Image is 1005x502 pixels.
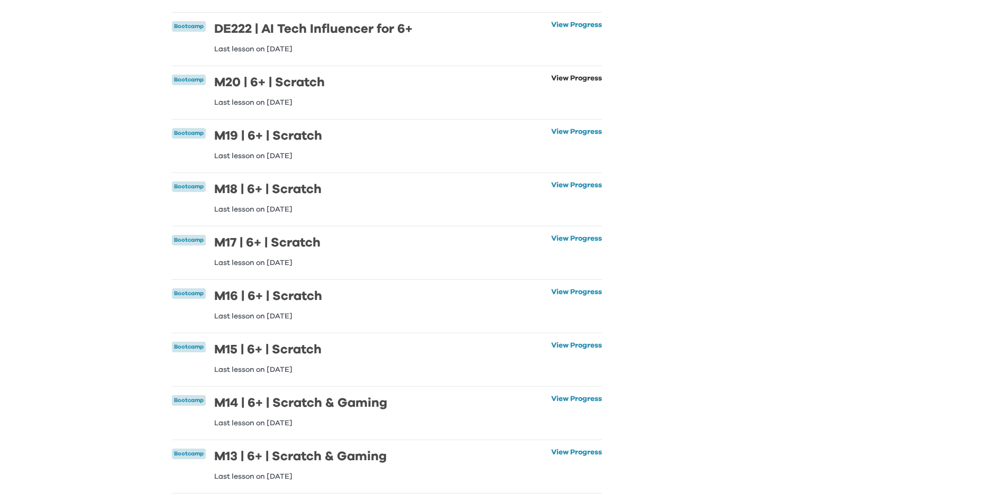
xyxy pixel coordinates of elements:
[551,21,602,53] a: View Progress
[174,182,204,191] p: Bootcamp
[174,396,204,405] p: Bootcamp
[551,181,602,213] a: View Progress
[214,313,322,320] p: Last lesson on [DATE]
[551,235,602,267] a: View Progress
[214,128,322,144] h6: M19 | 6+ | Scratch
[214,206,322,213] p: Last lesson on [DATE]
[174,450,204,459] p: Bootcamp
[214,449,387,464] h6: M13 | 6+ | Scratch & Gaming
[551,288,602,320] a: View Progress
[174,76,204,85] p: Bootcamp
[174,289,204,298] p: Bootcamp
[551,342,602,373] a: View Progress
[551,128,602,160] a: View Progress
[214,99,325,106] p: Last lesson on [DATE]
[214,21,413,37] h6: DE222 | AI Tech Influencer for 6+
[214,235,321,251] h6: M17 | 6+ | Scratch
[214,342,322,358] h6: M15 | 6+ | Scratch
[214,395,387,411] h6: M14 | 6+ | Scratch & Gaming
[551,395,602,427] a: View Progress
[214,473,387,480] p: Last lesson on [DATE]
[214,181,322,197] h6: M18 | 6+ | Scratch
[174,343,204,352] p: Bootcamp
[551,75,602,106] a: View Progress
[214,259,321,267] p: Last lesson on [DATE]
[551,449,602,480] a: View Progress
[214,288,322,304] h6: M16 | 6+ | Scratch
[174,236,204,245] p: Bootcamp
[214,152,322,160] p: Last lesson on [DATE]
[174,129,204,138] p: Bootcamp
[214,366,322,373] p: Last lesson on [DATE]
[174,22,204,31] p: Bootcamp
[214,45,413,53] p: Last lesson on [DATE]
[214,75,325,90] h6: M20 | 6+ | Scratch
[214,419,387,427] p: Last lesson on [DATE]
